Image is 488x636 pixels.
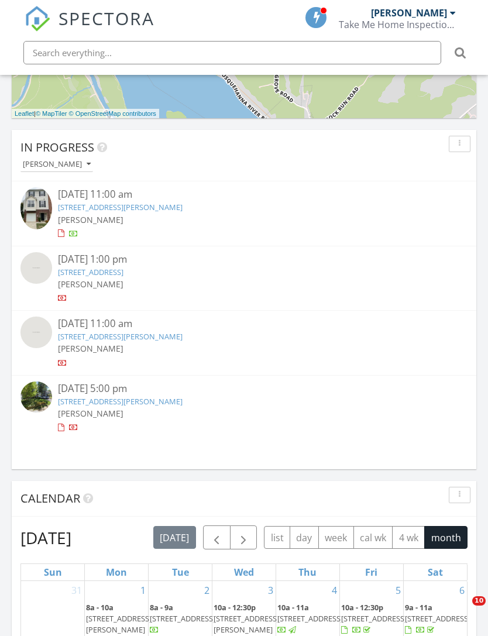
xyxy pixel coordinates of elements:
a: [DATE] 5:00 pm [STREET_ADDRESS][PERSON_NAME] [PERSON_NAME] [20,381,468,434]
a: [DATE] 1:00 pm [STREET_ADDRESS] [PERSON_NAME] [20,252,468,304]
a: Go to August 31, 2025 [69,581,84,600]
span: [STREET_ADDRESS] [341,613,407,624]
div: Take Me Home Inspection Services [339,19,456,30]
button: [PERSON_NAME] [20,157,93,173]
a: [DATE] 11:00 am [STREET_ADDRESS][PERSON_NAME] [PERSON_NAME] [20,187,468,239]
button: Previous month [203,525,231,549]
span: [PERSON_NAME] [58,343,123,354]
a: [STREET_ADDRESS] [58,267,123,277]
a: SPECTORA [25,16,154,40]
a: [STREET_ADDRESS][PERSON_NAME] [58,202,183,212]
a: [STREET_ADDRESS][PERSON_NAME] [58,331,183,342]
div: | [12,109,159,119]
button: [DATE] [153,526,196,549]
button: list [264,526,290,549]
span: [STREET_ADDRESS][PERSON_NAME] [86,613,152,635]
h2: [DATE] [20,526,71,549]
a: Monday [104,564,129,580]
a: Saturday [425,564,445,580]
span: 10 [472,596,486,606]
span: [PERSON_NAME] [58,214,123,225]
span: SPECTORA [59,6,154,30]
a: © MapTiler [36,110,67,117]
a: 8a - 9a [STREET_ADDRESS] [150,602,215,635]
span: 8a - 10a [86,602,114,613]
img: streetview [20,381,52,413]
button: cal wk [353,526,393,549]
div: [PERSON_NAME] [371,7,447,19]
button: day [290,526,319,549]
a: [DATE] 11:00 am [STREET_ADDRESS][PERSON_NAME] [PERSON_NAME] [20,317,468,369]
a: [STREET_ADDRESS][PERSON_NAME] [58,396,183,407]
span: [PERSON_NAME] [58,279,123,290]
div: [DATE] 11:00 am [58,317,431,331]
span: [STREET_ADDRESS] [405,613,470,624]
div: [DATE] 1:00 pm [58,252,431,267]
span: [STREET_ADDRESS] [277,613,343,624]
a: © OpenStreetMap contributors [69,110,156,117]
span: 10a - 12:30p [214,602,256,613]
a: Go to September 5, 2025 [393,581,403,600]
a: Go to September 4, 2025 [329,581,339,600]
img: The Best Home Inspection Software - Spectora [25,6,50,32]
span: 8a - 9a [150,602,173,613]
span: [PERSON_NAME] [58,408,123,419]
span: 10a - 11a [277,602,309,613]
a: Go to September 3, 2025 [266,581,276,600]
a: Go to September 6, 2025 [457,581,467,600]
button: 4 wk [392,526,425,549]
a: Sunday [42,564,64,580]
img: streetview [20,317,52,348]
a: Leaflet [15,110,34,117]
a: Tuesday [170,564,191,580]
img: streetview [20,252,52,284]
input: Search everything... [23,41,441,64]
a: Go to September 2, 2025 [202,581,212,600]
button: month [424,526,468,549]
a: Thursday [296,564,319,580]
button: week [318,526,354,549]
div: [DATE] 5:00 pm [58,381,431,396]
span: Calendar [20,490,80,506]
a: 10a - 12:30p [STREET_ADDRESS] [341,602,407,635]
button: Next month [230,525,257,549]
a: 10a - 11a [STREET_ADDRESS] [277,602,343,635]
span: 10a - 12:30p [341,602,383,613]
div: [PERSON_NAME] [23,160,91,169]
div: [DATE] 11:00 am [58,187,431,202]
a: Wednesday [232,564,256,580]
a: Go to September 1, 2025 [138,581,148,600]
span: [STREET_ADDRESS][PERSON_NAME] [214,613,279,635]
img: 9538964%2Fcover_photos%2FlaBai1wrSiyAMQCZoHCN%2Fsmall.jpg [20,187,52,229]
span: [STREET_ADDRESS] [150,613,215,624]
span: 9a - 11a [405,602,432,613]
span: In Progress [20,139,94,155]
a: Friday [363,564,380,580]
iframe: Intercom live chat [448,596,476,624]
a: 9a - 11a [STREET_ADDRESS] [405,602,470,635]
